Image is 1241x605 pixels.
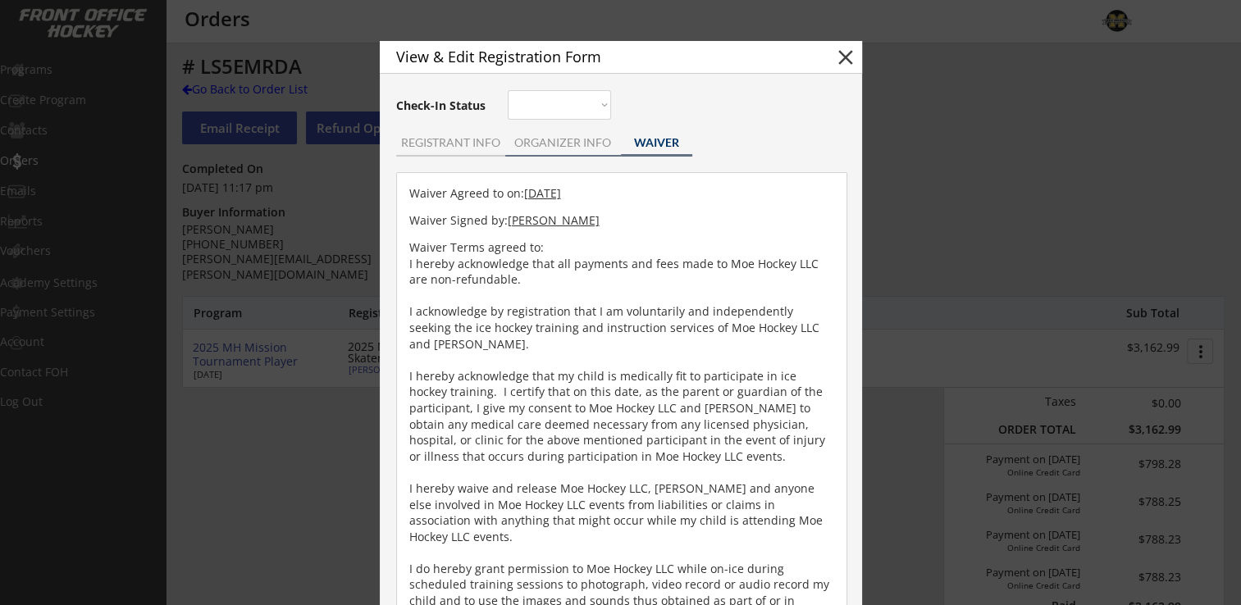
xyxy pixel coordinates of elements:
div: WAIVER [621,137,692,148]
div: ORGANIZER INFO [505,137,621,148]
button: close [833,45,858,70]
div: REGISTRANT INFO [396,137,505,148]
u: [PERSON_NAME] [508,212,600,228]
u: [DATE] [524,185,561,201]
div: Waiver Signed by: [409,212,836,229]
div: View & Edit Registration Form [396,49,805,64]
div: Check-In Status [396,100,489,111]
div: Waiver Agreed to on: [409,185,836,202]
